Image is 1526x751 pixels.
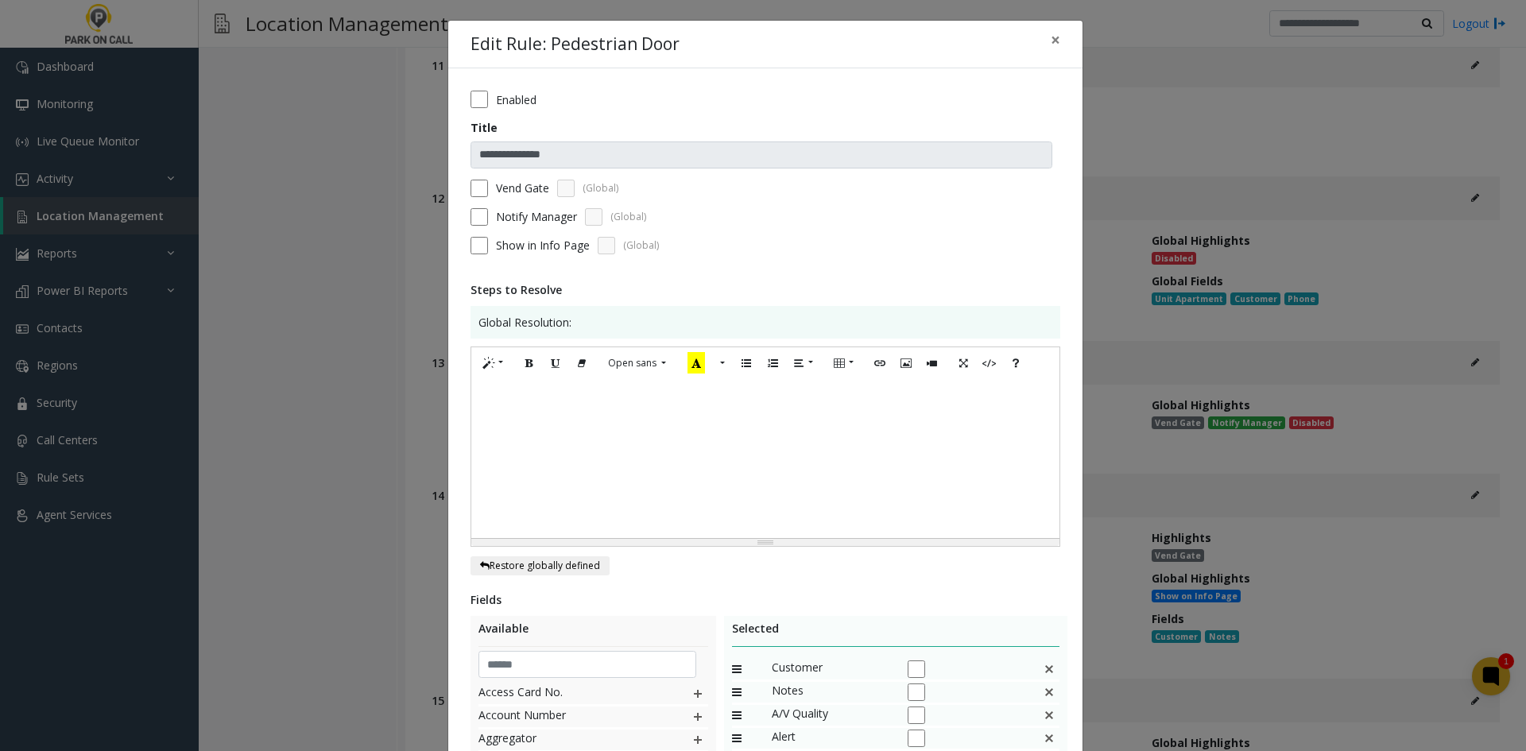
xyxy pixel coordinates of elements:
span: (Global) [583,181,618,195]
button: Font Family [599,351,675,375]
label: Notify Manager [496,208,577,225]
span: (Global) [610,210,646,224]
h4: Edit Rule: Pedestrian Door [471,32,680,57]
span: Aggregator [478,730,659,750]
div: Steps to Resolve [471,281,1060,298]
span: Open sans [608,356,656,370]
span: Notes [772,682,891,703]
span: Alert [772,728,891,749]
img: This is a default field and cannot be deleted. [1043,705,1055,726]
button: Bold (CTRL+B) [516,351,543,376]
span: (Global) [623,238,659,253]
img: plusIcon.svg [691,730,704,750]
button: More Color [713,351,729,376]
button: Full Screen [950,351,977,376]
button: Style [475,351,512,376]
img: plusIcon.svg [691,706,704,727]
button: Table [826,351,862,376]
button: Picture [893,351,920,376]
div: Available [478,620,708,647]
div: Selected [732,620,1060,647]
label: Title [471,119,498,136]
button: Help [1002,351,1029,376]
img: This is a default field and cannot be deleted. [1043,728,1055,749]
span: Global Resolution: [478,314,571,331]
img: false [1043,659,1055,679]
span: A/V Quality [772,705,891,726]
button: Video [919,351,946,376]
button: Recent Color [679,351,714,376]
span: Account Number [478,706,659,727]
button: Unordered list (CTRL+SHIFT+NUM7) [733,351,760,376]
div: Fields [471,591,1060,608]
button: Underline (CTRL+U) [542,351,569,376]
span: Show in Info Page [496,237,590,254]
button: Code View [976,351,1003,376]
button: Remove Font Style (CTRL+\) [568,351,595,376]
img: plusIcon.svg [691,683,704,704]
button: Paragraph [785,351,822,376]
span: × [1051,29,1060,51]
button: Link (CTRL+K) [866,351,893,376]
label: Enabled [496,91,536,108]
button: Ordered list (CTRL+SHIFT+NUM8) [759,351,786,376]
span: Access Card No. [478,683,659,704]
span: Customer [772,659,891,679]
img: This is a default field and cannot be deleted. [1043,682,1055,703]
button: Restore globally defined [471,556,610,575]
button: Close [1040,21,1071,60]
div: Resize [471,539,1059,546]
label: Vend Gate [496,180,549,196]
